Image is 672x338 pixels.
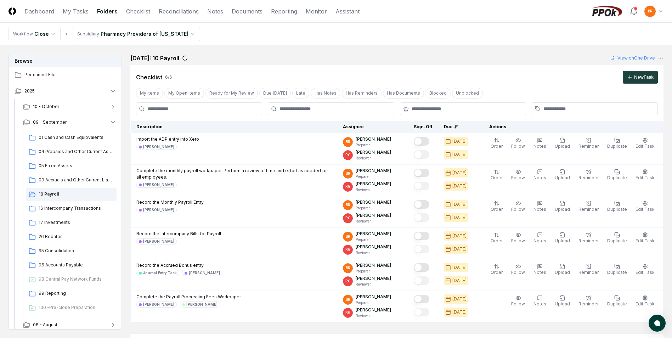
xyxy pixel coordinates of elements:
button: Upload [553,262,571,277]
button: Upload [553,294,571,309]
div: [DATE] [452,246,467,252]
span: Edit Task [636,143,655,149]
div: [PERSON_NAME] [143,207,174,213]
a: Permanent File [9,67,122,83]
p: [PERSON_NAME] [356,262,391,269]
div: [DATE] [452,183,467,189]
div: [PERSON_NAME] [143,239,174,244]
span: BR [346,139,350,145]
div: New Task [634,74,654,80]
span: 08 - August [33,322,57,328]
span: BR [346,297,350,302]
button: Mark complete [414,137,429,146]
button: Upload [553,136,571,151]
button: Reminder [577,231,600,246]
a: 17 Investments [26,216,117,229]
button: Mark complete [414,263,429,272]
p: [PERSON_NAME] [356,168,391,174]
span: Order [491,238,503,243]
span: Edit Task [636,270,655,275]
div: [PERSON_NAME] [189,270,220,276]
p: Preparer [356,142,391,148]
div: [DATE] [452,201,467,208]
button: Notes [532,168,548,182]
span: 99 Reporting [39,290,114,297]
button: Notes [532,294,548,309]
button: Notes [532,262,548,277]
button: Mark complete [414,169,429,177]
a: 26 Rebates [26,231,117,243]
button: Mark complete [414,182,429,190]
span: 2025 [24,88,35,94]
p: Record the Accrued Bonus entry [136,262,222,269]
p: Complete the Payroll Processing Fees Workpaper [136,294,241,300]
span: Notes [533,238,546,243]
span: RG [345,310,351,315]
span: Reminder [578,143,599,149]
span: Follow [511,301,525,306]
div: [PERSON_NAME] [143,302,174,307]
p: [PERSON_NAME] [356,181,391,187]
span: 10 - October [33,103,59,110]
th: Description [131,121,338,133]
h3: Browse [9,54,122,67]
span: Notes [533,270,546,275]
p: [PERSON_NAME] [356,212,391,219]
div: [PERSON_NAME] [143,144,174,150]
span: 95 Consolidation [39,248,114,254]
span: 96 Accounts Payable [39,262,114,268]
span: 26 Rebates [39,233,114,240]
a: Monitor [306,7,327,16]
span: Upload [555,175,570,180]
a: Folders [97,7,118,16]
p: Reviewer [356,187,391,192]
span: Duplicate [607,238,627,243]
a: 01 Cash and Cash Equipvalents [26,131,117,144]
button: Late [292,88,309,98]
div: 09 - September [17,130,122,317]
span: Reminder [578,238,599,243]
a: 04 Prepaids and Other Current Assets [26,146,117,158]
div: [DATE] [452,138,467,145]
button: Notes [532,199,548,214]
span: Order [491,207,503,212]
span: Order [491,175,503,180]
a: 99 Reporting [26,287,117,300]
button: Mark complete [414,213,429,222]
button: Edit Task [634,231,656,246]
button: Upload [553,199,571,214]
a: View onOne Drive [610,55,655,61]
button: Mark complete [414,232,429,240]
div: Journal Entry Task [143,270,177,276]
button: Due Today [259,88,291,98]
span: RG [345,184,351,189]
button: Unblocked [452,88,483,98]
button: Notes [532,136,548,151]
img: Logo [9,7,16,15]
span: 09 Accruals and Other Current Liabilities [39,177,114,183]
div: Subsidiary [77,31,99,37]
a: Reconciliations [159,7,199,16]
span: Follow [511,270,525,275]
button: 09 - September [17,114,122,130]
button: Follow [510,231,526,246]
div: Actions [484,124,658,130]
button: Order [489,168,504,182]
a: My Tasks [63,7,89,16]
span: Duplicate [607,270,627,275]
a: 96 Accounts Payable [26,259,117,272]
button: Order [489,262,504,277]
span: Duplicate [607,143,627,149]
button: Has Notes [311,88,340,98]
span: RG [345,278,351,284]
span: 01 Cash and Cash Equipvalents [39,134,114,141]
div: [DATE] [452,151,467,158]
img: PPOk logo [590,6,624,17]
p: [PERSON_NAME] [356,231,391,237]
span: Upload [555,143,570,149]
button: Duplicate [606,199,628,214]
span: 10 Payroll [39,191,114,197]
p: [PERSON_NAME] [356,244,391,250]
span: Notes [533,301,546,306]
button: Upload [553,231,571,246]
